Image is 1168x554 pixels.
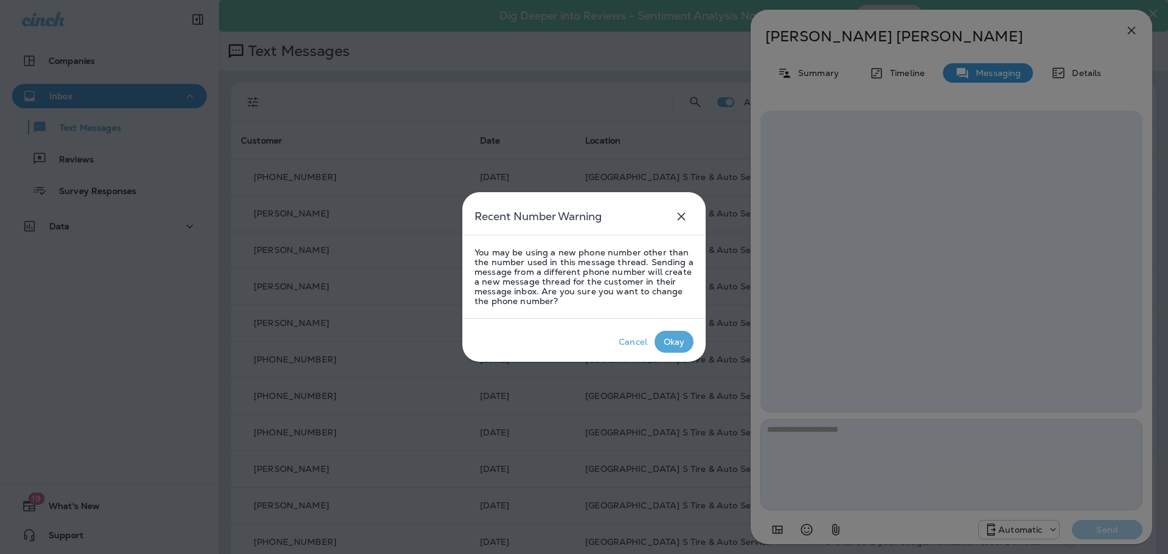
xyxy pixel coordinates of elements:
h5: Recent Number Warning [474,207,602,226]
button: Cancel [611,331,655,353]
button: close [669,204,693,229]
div: Cancel [619,337,647,347]
button: Okay [655,331,693,353]
p: You may be using a new phone number other than the number used in this message thread. Sending a ... [474,248,693,306]
div: Okay [664,337,685,347]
